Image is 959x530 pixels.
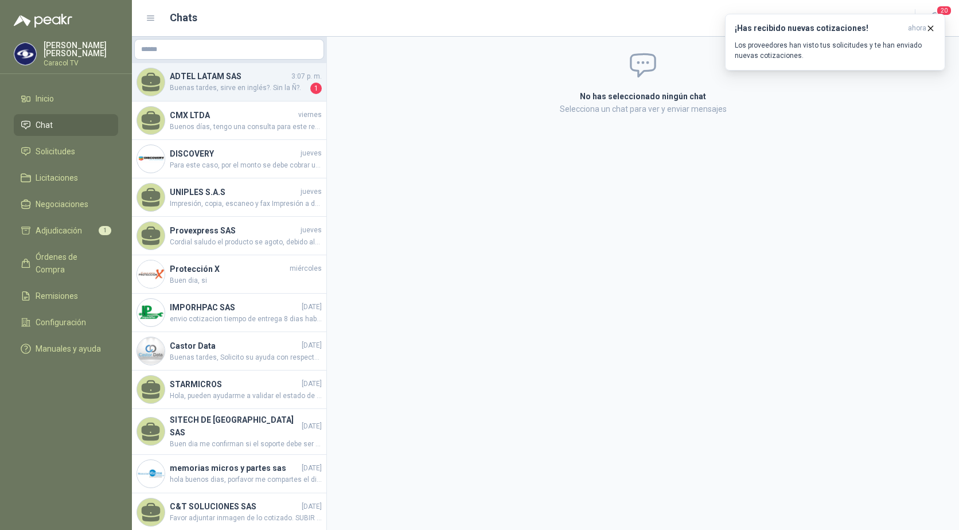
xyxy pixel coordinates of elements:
[132,409,326,455] a: SITECH DE [GEOGRAPHIC_DATA] SAS[DATE]Buen dia me confirman si el soporte debe ser marca Dairu o p...
[170,109,296,122] h4: CMX LTDA
[132,332,326,371] a: Company LogoCastor Data[DATE]Buenas tardes, Solicito su ayuda con respecto a la necesidad, Los in...
[170,122,322,132] span: Buenos días, tengo una consulta para este requerimiento, se necesita que tenga CONTROL POR VOZ
[170,378,299,391] h4: STARMICROS
[170,10,197,26] h1: Chats
[44,41,118,57] p: [PERSON_NAME] [PERSON_NAME]
[14,220,118,241] a: Adjudicación1
[14,88,118,110] a: Inicio
[170,198,322,209] span: Impresión, copia, escaneo y fax Impresión a doble cara automática Escaneo dúplex automático (ADF ...
[170,301,299,314] h4: IMPORHPAC SAS
[14,167,118,189] a: Licitaciones
[290,263,322,274] span: miércoles
[170,160,322,171] span: Para este caso, por el monto se debe cobrar un flete por valor de $15.000, por favor confirmar si...
[302,501,322,512] span: [DATE]
[132,178,326,217] a: UNIPLES S.A.SjuevesImpresión, copia, escaneo y fax Impresión a doble cara automática Escaneo dúpl...
[302,421,322,432] span: [DATE]
[36,342,101,355] span: Manuales y ayuda
[170,186,298,198] h4: UNIPLES S.A.S
[36,290,78,302] span: Remisiones
[291,71,322,82] span: 3:07 p. m.
[36,198,88,211] span: Negociaciones
[14,285,118,307] a: Remisiones
[137,260,165,288] img: Company Logo
[170,147,298,160] h4: DISCOVERY
[170,275,322,286] span: Buen dia, si
[302,340,322,351] span: [DATE]
[36,119,53,131] span: Chat
[170,500,299,513] h4: C&T SOLUCIONES SAS
[137,337,165,365] img: Company Logo
[36,316,86,329] span: Configuración
[170,263,287,275] h4: Protección X
[302,379,322,389] span: [DATE]
[443,90,843,103] h2: No has seleccionado ningún chat
[908,24,926,33] span: ahora
[170,513,322,524] span: Favor adjuntar inmagen de lo cotizado. SUBIR COTIZACION EN SU FORMATO
[36,251,107,276] span: Órdenes de Compra
[310,83,322,94] span: 1
[301,225,322,236] span: jueves
[137,145,165,173] img: Company Logo
[14,14,72,28] img: Logo peakr
[735,40,935,61] p: Los proveedores han visto tus solicitudes y te han enviado nuevas cotizaciones.
[298,110,322,120] span: viernes
[443,103,843,115] p: Selecciona un chat para ver y enviar mensajes
[170,391,322,402] span: Hola, pueden ayudarme a validar el estado de entrega pedido 4510001845 por 5 MODEM 4G MW43TM LTE ...
[132,294,326,332] a: Company LogoIMPORHPAC SAS[DATE]envio cotizacion tiempo de entrega 8 dias habiles
[14,193,118,215] a: Negociaciones
[170,70,289,83] h4: ADTEL LATAM SAS
[36,145,75,158] span: Solicitudes
[14,246,118,280] a: Órdenes de Compra
[132,255,326,294] a: Company LogoProtección XmiércolesBuen dia, si
[170,237,322,248] span: Cordial saludo el producto se agoto, debido ala lata demanda , no se tramitó el pedido, se aviso ...
[14,114,118,136] a: Chat
[132,102,326,140] a: CMX LTDAviernesBuenos días, tengo una consulta para este requerimiento, se necesita que tenga CON...
[137,460,165,488] img: Company Logo
[137,299,165,326] img: Company Logo
[14,311,118,333] a: Configuración
[302,463,322,474] span: [DATE]
[170,340,299,352] h4: Castor Data
[99,226,111,235] span: 1
[170,474,322,485] span: hola buenos dias, porfavor me compartes el diseño . quedo super atenta
[44,60,118,67] p: Caracol TV
[170,224,298,237] h4: Provexpress SAS
[36,172,78,184] span: Licitaciones
[14,338,118,360] a: Manuales y ayuda
[14,43,36,65] img: Company Logo
[36,224,82,237] span: Adjudicación
[132,140,326,178] a: Company LogoDISCOVERYjuevesPara este caso, por el monto se debe cobrar un flete por valor de $15....
[301,186,322,197] span: jueves
[170,439,322,450] span: Buen dia me confirman si el soporte debe ser marca Dairu o podemos cotizar las que tengamos dispo...
[132,217,326,255] a: Provexpress SASjuevesCordial saludo el producto se agoto, debido ala lata demanda , no se tramitó...
[14,141,118,162] a: Solicitudes
[170,462,299,474] h4: memorias micros y partes sas
[735,24,903,33] h3: ¡Has recibido nuevas cotizaciones!
[170,414,299,439] h4: SITECH DE [GEOGRAPHIC_DATA] SAS
[170,83,308,94] span: Buenas tardes, sirve en inglés?. Sin la Ñ?.
[36,92,54,105] span: Inicio
[301,148,322,159] span: jueves
[132,455,326,493] a: Company Logomemorias micros y partes sas[DATE]hola buenos dias, porfavor me compartes el diseño ....
[725,14,945,71] button: ¡Has recibido nuevas cotizaciones!ahora Los proveedores han visto tus solicitudes y te han enviad...
[170,314,322,325] span: envio cotizacion tiempo de entrega 8 dias habiles
[170,352,322,363] span: Buenas tardes, Solicito su ayuda con respecto a la necesidad, Los ing. me preguntan para que aire...
[132,63,326,102] a: ADTEL LATAM SAS3:07 p. m.Buenas tardes, sirve en inglés?. Sin la Ñ?.1
[925,8,945,29] button: 20
[936,5,952,16] span: 20
[302,302,322,313] span: [DATE]
[132,371,326,409] a: STARMICROS[DATE]Hola, pueden ayudarme a validar el estado de entrega pedido 4510001845 por 5 MODE...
